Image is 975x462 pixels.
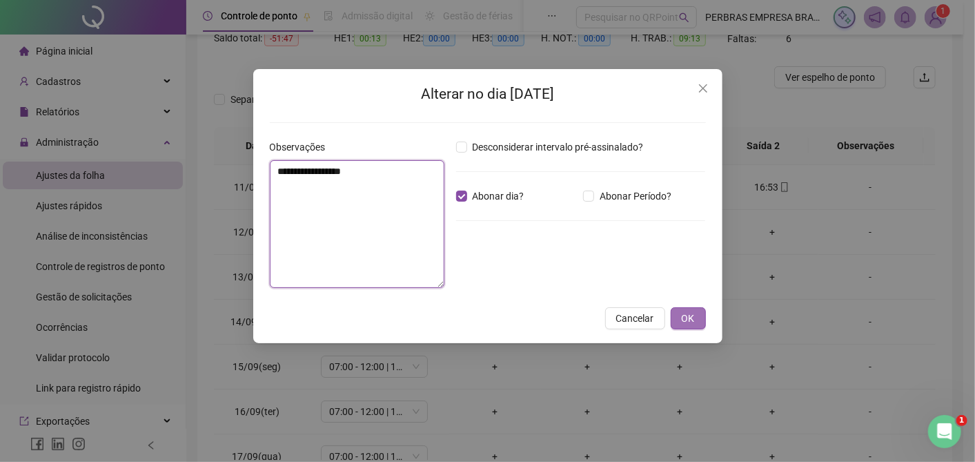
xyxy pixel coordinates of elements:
span: close [698,83,709,94]
label: Observações [270,139,335,155]
span: Desconsiderar intervalo pré-assinalado? [467,139,649,155]
button: Cancelar [605,307,665,329]
span: OK [682,311,695,326]
iframe: Intercom live chat [928,415,961,448]
h2: Alterar no dia [DATE] [270,83,706,106]
button: Close [692,77,714,99]
span: 1 [956,415,967,426]
span: Abonar dia? [467,189,530,204]
button: OK [671,307,706,329]
span: Cancelar [616,311,654,326]
span: Abonar Período? [594,189,677,204]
